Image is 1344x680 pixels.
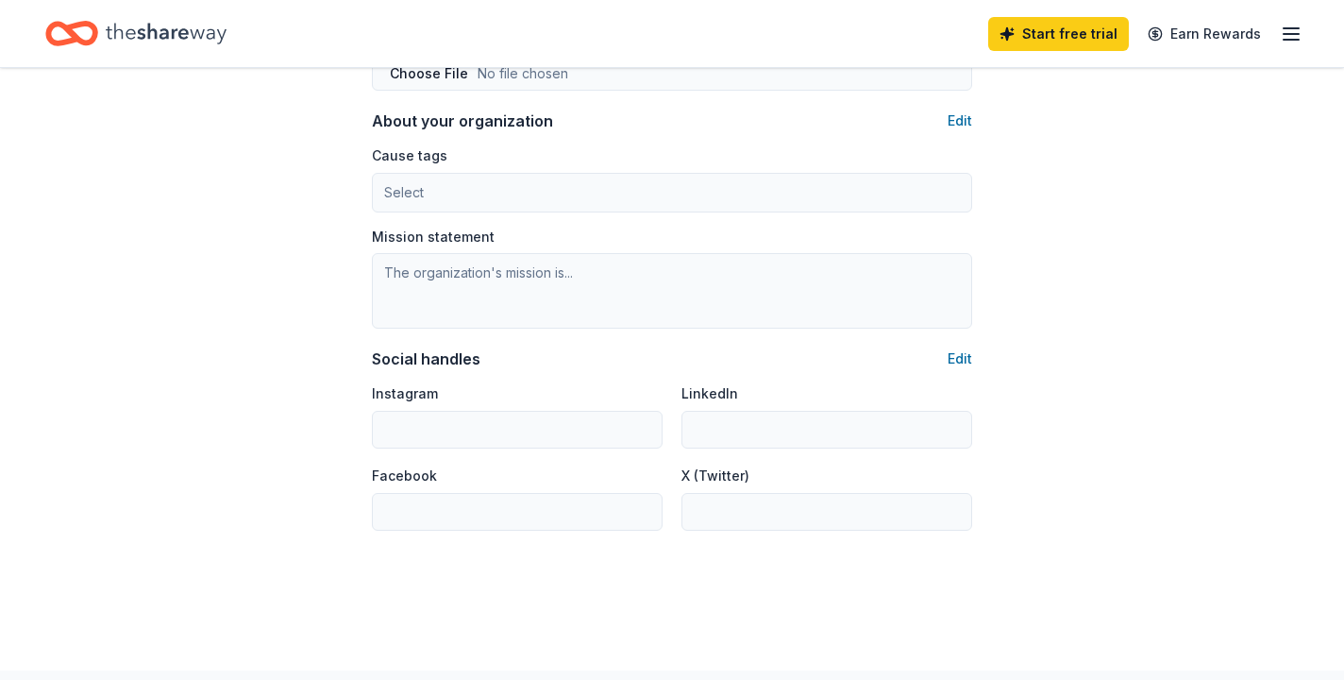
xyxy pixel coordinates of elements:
button: Select [372,173,972,212]
div: About your organization [372,110,553,132]
label: Mission statement [372,228,495,246]
label: X (Twitter) [681,467,749,485]
label: Instagram [372,384,438,403]
a: Start free trial [988,17,1129,51]
label: Cause tags [372,146,447,165]
a: Earn Rewards [1136,17,1272,51]
label: LinkedIn [681,384,738,403]
span: Select [384,181,424,204]
button: Edit [948,110,972,132]
div: Social handles [372,348,480,370]
button: Edit [948,348,972,370]
a: Home [45,11,227,56]
label: Facebook [372,467,437,485]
